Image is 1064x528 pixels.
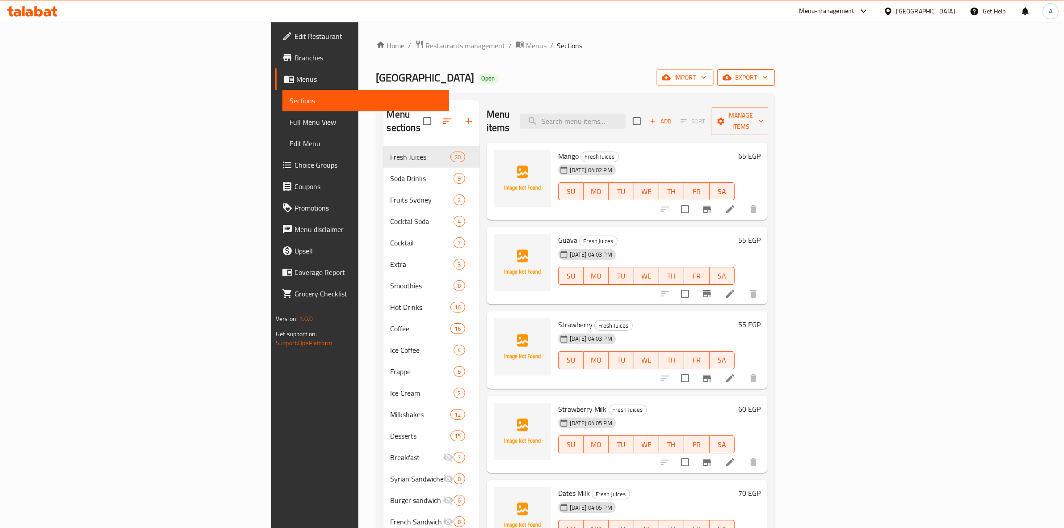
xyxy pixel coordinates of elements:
[558,318,593,331] span: Strawberry
[494,318,551,376] img: Strawberry
[558,267,584,285] button: SU
[609,351,634,369] button: TU
[450,323,465,334] div: items
[391,280,454,291] div: Smoothies
[454,495,465,506] div: items
[290,95,442,106] span: Sections
[713,354,731,367] span: SA
[391,388,454,398] div: Ice Cream
[688,354,706,367] span: FR
[609,182,634,200] button: TU
[437,110,458,132] span: Sort sections
[391,366,454,377] span: Frappe
[562,185,580,198] span: SU
[594,320,633,331] div: Fresh Juices
[454,518,464,526] span: 8
[454,388,465,398] div: items
[275,219,449,240] a: Menu disclaimer
[725,288,736,299] a: Edit menu item
[487,108,510,135] h2: Menu items
[376,40,775,51] nav: breadcrumb
[579,236,618,246] div: Fresh Juices
[558,435,584,453] button: SU
[294,267,442,278] span: Coverage Report
[663,438,681,451] span: TH
[494,403,551,460] img: Strawberry Milk
[688,438,706,451] span: FR
[713,270,731,283] span: SA
[391,216,454,227] div: Cocktal Soda
[478,73,499,84] div: Open
[566,166,616,174] span: [DATE] 04:02 PM
[418,112,437,131] span: Select all sections
[383,382,479,404] div: Ice Cream2
[738,150,761,162] h6: 65 EGP
[738,318,761,331] h6: 55 EGP
[725,373,736,384] a: Edit menu item
[391,431,451,441] span: Desserts
[609,405,647,415] span: Fresh Juices
[290,138,442,149] span: Edit Menu
[426,40,505,51] span: Restaurants management
[454,260,464,269] span: 3
[551,40,554,51] li: /
[454,475,464,483] span: 8
[710,267,735,285] button: SA
[391,259,454,270] span: Extra
[558,233,577,247] span: Guava
[638,185,656,198] span: WE
[711,107,771,135] button: Manage items
[558,351,584,369] button: SU
[391,516,443,527] span: French Sandwich
[383,146,479,168] div: Fresh Juices20
[294,203,442,213] span: Promotions
[562,270,580,283] span: SU
[454,194,465,205] div: items
[743,199,764,220] button: delete
[557,40,583,51] span: Sections
[294,245,442,256] span: Upsell
[454,346,464,355] span: 4
[566,250,616,259] span: [DATE] 04:03 PM
[454,173,465,184] div: items
[454,345,465,355] div: items
[799,6,854,17] div: Menu-management
[290,117,442,127] span: Full Menu View
[656,69,714,86] button: import
[383,468,479,490] div: Syrian Sandwiches8
[275,240,449,262] a: Upsell
[391,452,443,463] span: Breakfast
[646,114,675,128] button: Add
[638,438,656,451] span: WE
[717,69,775,86] button: export
[450,409,465,420] div: items
[454,174,464,183] span: 9
[587,185,605,198] span: MO
[648,116,673,127] span: Add
[454,196,464,204] span: 2
[713,185,731,198] span: SA
[376,68,475,88] span: [GEOGRAPHIC_DATA]
[391,237,454,248] div: Cocktail
[664,72,707,83] span: import
[663,354,681,367] span: TH
[718,110,764,132] span: Manage items
[294,31,442,42] span: Edit Restaurant
[275,283,449,304] a: Grocery Checklist
[450,152,465,162] div: items
[391,152,451,162] span: Fresh Juices
[454,280,465,291] div: items
[562,438,580,451] span: SU
[454,453,464,462] span: 7
[454,367,464,376] span: 6
[688,270,706,283] span: FR
[294,52,442,63] span: Branches
[294,288,442,299] span: Grocery Checklist
[696,452,718,473] button: Branch-specific-item
[696,199,718,220] button: Branch-specific-item
[581,152,618,162] span: Fresh Juices
[587,270,605,283] span: MO
[566,503,616,512] span: [DATE] 04:05 PM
